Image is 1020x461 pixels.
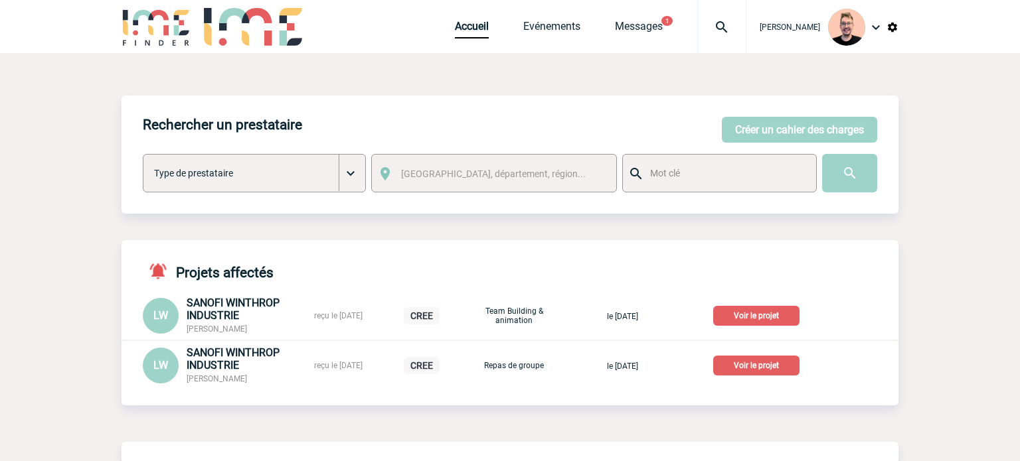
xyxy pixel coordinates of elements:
[404,307,440,324] p: CREE
[607,362,638,371] span: le [DATE]
[148,261,176,281] img: notifications-active-24-px-r.png
[828,9,865,46] img: 129741-1.png
[404,357,440,374] p: CREE
[187,324,247,334] span: [PERSON_NAME]
[153,309,168,322] span: LW
[314,311,363,320] span: reçu le [DATE]
[760,23,820,32] span: [PERSON_NAME]
[187,296,280,322] span: SANOFI WINTHROP INDUSTRIE
[153,359,168,371] span: LW
[713,308,805,321] a: Voir le projet
[481,306,547,325] p: Team Building & animation
[143,261,274,281] h4: Projets affectés
[143,117,302,133] h4: Rechercher un prestataire
[822,154,877,192] input: Submit
[481,361,547,370] p: Repas de groupe
[713,356,800,375] p: Voir le projet
[713,358,805,371] a: Voir le projet
[187,346,280,371] span: SANOFI WINTHROP INDUSTRIE
[713,306,800,326] p: Voir le projet
[314,361,363,370] span: reçu le [DATE]
[455,20,489,38] a: Accueil
[607,312,638,321] span: le [DATE]
[401,168,586,179] span: [GEOGRAPHIC_DATA], département, région...
[647,165,804,182] input: Mot clé
[661,16,673,26] button: 1
[523,20,580,38] a: Evénements
[187,374,247,383] span: [PERSON_NAME]
[122,8,191,46] img: IME-Finder
[615,20,663,38] a: Messages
